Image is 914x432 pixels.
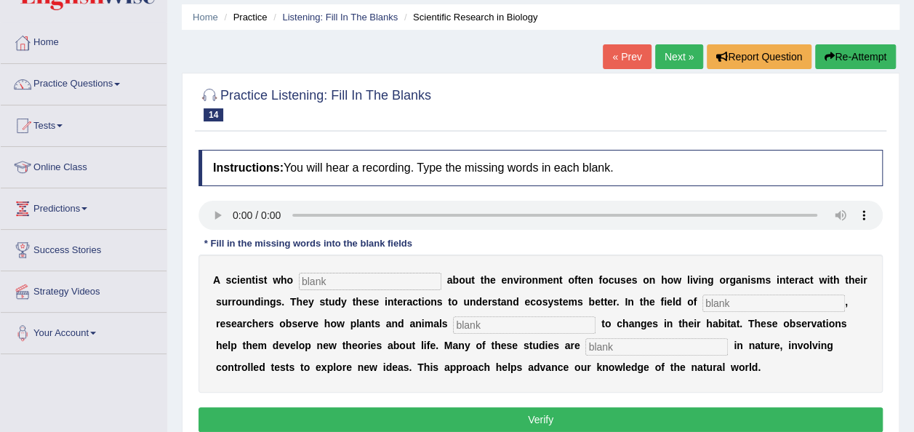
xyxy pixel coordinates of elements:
[742,274,748,286] b: n
[231,274,237,286] b: c
[748,318,755,329] b: T
[694,318,697,329] b: i
[577,296,583,308] b: s
[228,296,231,308] b: r
[481,274,484,286] b: t
[727,318,731,329] b: t
[270,296,276,308] b: g
[798,274,804,286] b: a
[199,237,418,251] div: * Fill in the missing words into the blank fields
[448,296,452,308] b: t
[418,296,422,308] b: t
[667,318,673,329] b: n
[506,296,513,308] b: n
[860,274,863,286] b: i
[750,274,756,286] b: s
[617,318,622,329] b: c
[199,407,883,432] button: Verify
[779,274,786,286] b: n
[845,274,849,286] b: t
[585,338,728,356] input: blank
[463,296,470,308] b: u
[661,274,668,286] b: h
[406,296,412,308] b: a
[497,296,501,308] b: t
[595,296,601,308] b: e
[646,318,652,329] b: e
[329,340,337,351] b: w
[246,274,252,286] b: n
[622,318,629,329] b: h
[465,274,472,286] b: u
[614,274,620,286] b: u
[815,44,896,69] button: Re-Attempt
[668,274,674,286] b: o
[297,318,303,329] b: e
[542,296,548,308] b: s
[329,296,335,308] b: u
[626,274,632,286] b: e
[299,273,441,290] input: blank
[492,296,497,308] b: s
[817,318,822,329] b: a
[437,296,443,308] b: s
[687,274,690,286] b: l
[731,318,737,329] b: a
[368,296,374,308] b: s
[603,44,651,69] a: « Prev
[490,274,496,286] b: e
[424,340,427,351] b: i
[442,318,448,329] b: s
[863,274,867,286] b: r
[281,296,284,308] b: .
[376,340,382,351] b: s
[811,318,817,329] b: v
[263,296,270,308] b: n
[707,44,811,69] button: Report Question
[292,318,297,329] b: s
[617,296,620,308] b: .
[243,318,246,329] b: r
[447,274,453,286] b: a
[452,296,458,308] b: o
[286,274,293,286] b: o
[345,340,352,351] b: h
[284,340,290,351] b: v
[237,274,240,286] b: i
[433,318,439,329] b: a
[830,274,833,286] b: t
[470,296,476,308] b: n
[222,340,228,351] b: e
[296,340,299,351] b: l
[341,296,347,308] b: y
[827,274,830,286] b: i
[530,296,536,308] b: c
[521,274,525,286] b: r
[368,340,371,351] b: i
[761,318,766,329] b: e
[601,296,604,308] b: t
[299,340,305,351] b: o
[801,318,807,329] b: e
[453,316,596,334] input: blank
[581,274,587,286] b: e
[337,318,345,329] b: w
[1,64,167,100] a: Practice Questions
[628,296,634,308] b: n
[286,318,292,329] b: b
[427,340,430,351] b: f
[240,274,246,286] b: e
[452,274,459,286] b: b
[559,274,563,286] b: t
[305,340,311,351] b: p
[702,295,845,312] input: blank
[252,274,255,286] b: t
[613,296,617,308] b: r
[220,318,225,329] b: e
[718,318,724,329] b: b
[230,340,237,351] b: p
[459,274,465,286] b: o
[655,44,703,69] a: Next »
[804,274,810,286] b: c
[242,296,249,308] b: u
